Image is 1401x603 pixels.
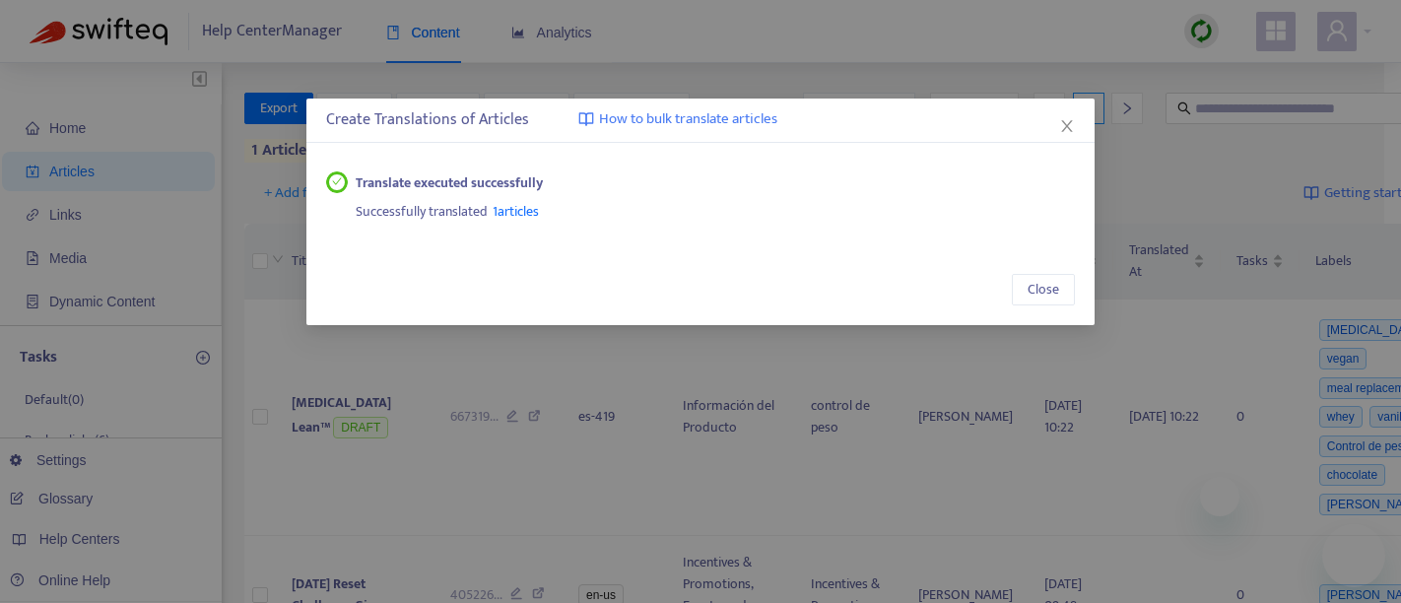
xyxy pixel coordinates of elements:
a: How to bulk translate articles [578,108,777,131]
span: 1 articles [493,200,539,223]
strong: Translate executed successfully [356,172,543,194]
button: Close [1012,274,1075,305]
span: Close [1028,279,1059,301]
span: close [1059,118,1075,134]
button: Close [1056,115,1078,137]
div: Create Translations of Articles [326,108,1075,132]
iframe: Button to launch messaging window [1322,524,1385,587]
span: check [332,176,343,187]
span: How to bulk translate articles [599,108,777,131]
img: image-link [578,111,594,127]
iframe: Close message [1200,477,1239,516]
div: Successfully translated [356,194,1076,224]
